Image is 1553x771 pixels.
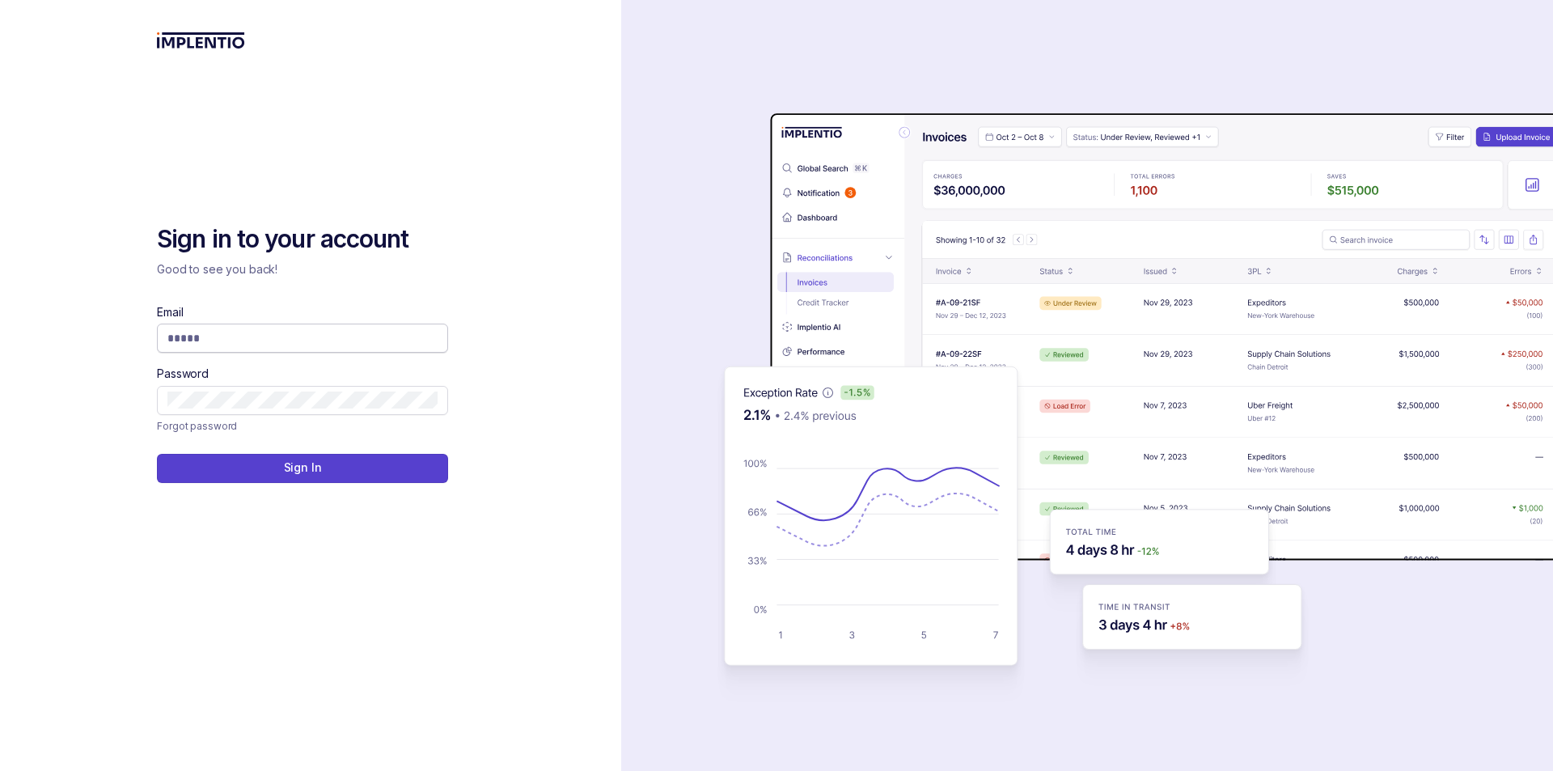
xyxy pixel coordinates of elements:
[157,366,209,382] label: Password
[157,454,448,483] button: Sign In
[157,32,245,49] img: logo
[157,223,448,256] h2: Sign in to your account
[157,304,183,320] label: Email
[284,460,322,476] p: Sign In
[157,261,448,277] p: Good to see you back!
[157,418,237,434] p: Forgot password
[157,418,237,434] a: Link Forgot password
